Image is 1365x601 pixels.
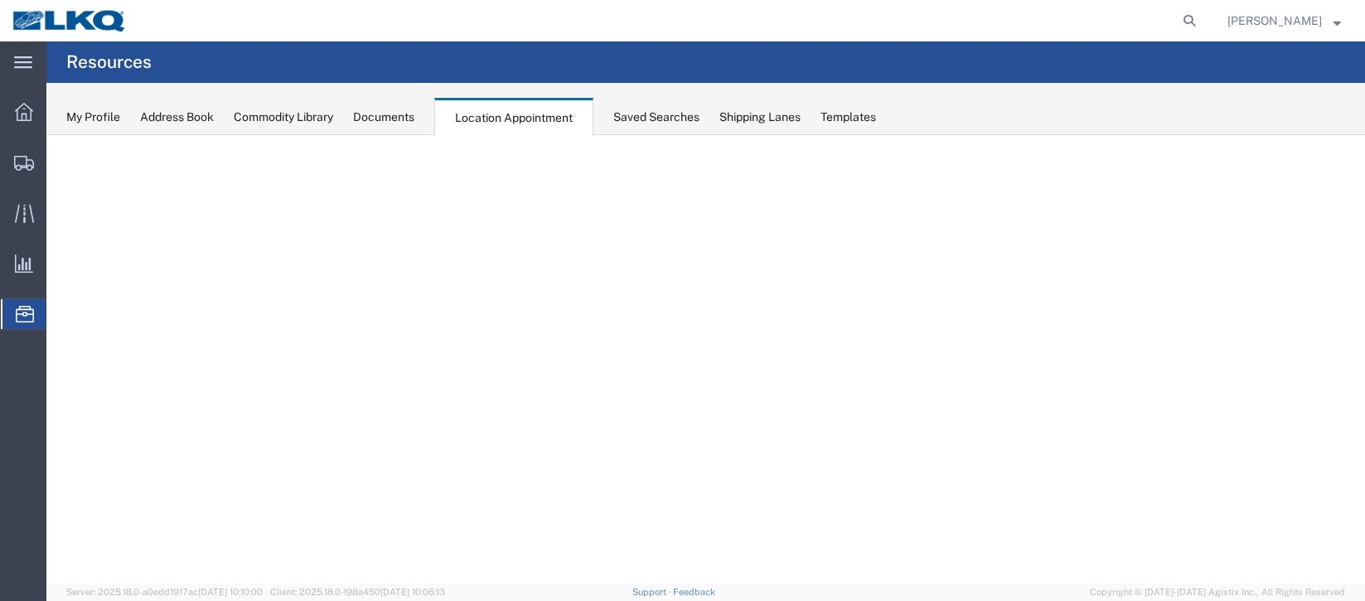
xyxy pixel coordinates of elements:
h4: Resources [66,41,152,83]
div: Templates [820,109,876,126]
div: Shipping Lanes [719,109,801,126]
span: Copyright © [DATE]-[DATE] Agistix Inc., All Rights Reserved [1090,585,1345,599]
div: My Profile [66,109,120,126]
div: Documents [353,109,414,126]
a: Feedback [673,587,715,597]
a: Support [632,587,674,597]
div: Address Book [140,109,214,126]
button: [PERSON_NAME] [1227,11,1342,31]
div: Saved Searches [613,109,699,126]
div: Location Appointment [434,98,593,136]
span: Server: 2025.18.0-a0edd1917ac [66,587,263,597]
img: logo [12,8,128,33]
span: [DATE] 10:10:00 [198,587,263,597]
div: Commodity Library [234,109,333,126]
iframe: FS Legacy Container [46,135,1365,584]
span: Christopher Sanchez [1227,12,1322,30]
span: [DATE] 10:06:13 [380,587,445,597]
span: Client: 2025.18.0-198a450 [270,587,445,597]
